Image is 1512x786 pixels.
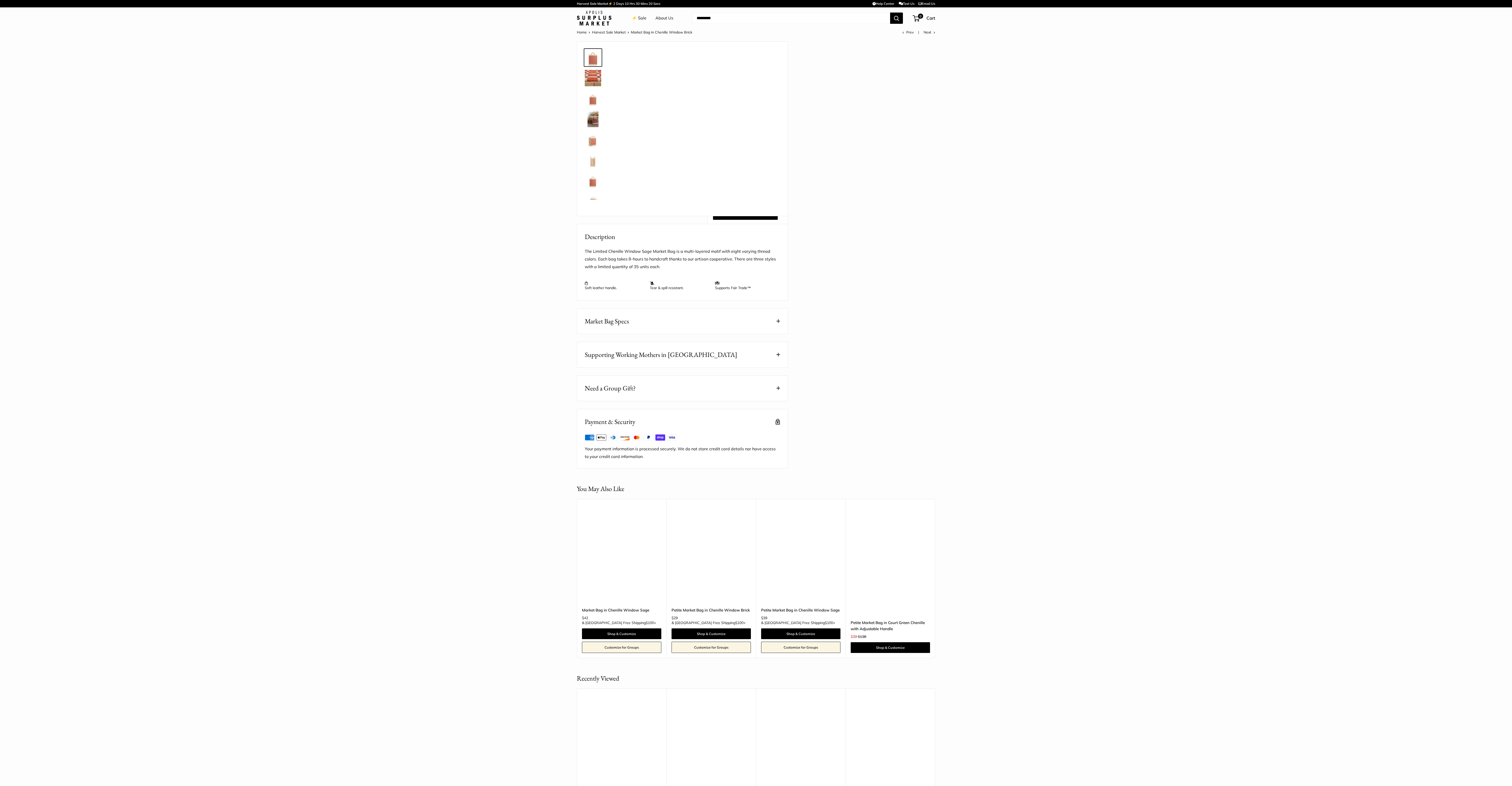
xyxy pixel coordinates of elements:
p: Soft leather handle. [585,281,645,290]
a: Market Bag in Chenille Window Brick [584,171,602,190]
a: Harvest Sale Market [592,30,626,35]
span: Mins [641,2,648,6]
a: Text Us [899,2,914,6]
span: $42 [582,616,588,620]
p: Tear & spill resistant. [650,281,710,290]
span: $100 [825,620,833,625]
a: ⚡️ Sale [632,14,646,22]
a: description_Our very first Chenille-Jute Market bagdescription_Adjustable Handles for whatever mo... [851,512,930,591]
span: $29 [672,616,678,620]
span: Market Bag in Chenille Window Brick [631,30,692,35]
span: $39 [761,616,767,620]
a: Customize for Groups [582,642,661,653]
a: Petite Market Bag in Chenille Window BrickPetite Market Bag in Chenille Window Brick [672,512,751,591]
a: Customize for Groups [761,642,840,653]
a: Market Bag in Chenille Window Brick [584,69,602,87]
a: Shop & Customize [761,628,840,639]
a: About Us [655,14,673,22]
img: Market Bag in Chenille Window Brick [585,90,601,107]
img: Market Bag in Chenille Window Brick [585,193,601,209]
img: Market Bag in Chenille Window Brick [585,111,601,127]
h2: Description [585,232,780,242]
h2: Recently Viewed [577,673,619,683]
p: Supports Fair Trade™ [715,281,775,290]
a: Market Bag in Chenille Window Brick [584,110,602,128]
a: Shop & Customize [851,642,930,653]
a: Shop & Customize [672,628,751,639]
img: Market Bag in Chenille Window Brick [585,172,601,189]
button: Need a Group Gift? [577,376,788,401]
img: Market Bag in Chenille Window Brick [585,49,601,66]
a: Petite Market Bag in Court Green Chenille with Adjustable Handle [851,620,930,632]
span: Supporting Working Mothers in [GEOGRAPHIC_DATA] [585,350,737,360]
span: $39 [851,634,857,639]
a: Next [924,30,935,35]
a: Market Bag in Chenille Window Sage [582,607,661,613]
span: 2 [613,2,615,6]
input: Search... [693,13,890,24]
button: Search [890,13,903,24]
span: Hrs [630,2,635,6]
span: $100 [646,620,654,625]
img: Market Bag in Chenille Window Brick [585,131,601,148]
button: Market Bag Specs [577,309,788,334]
img: Market Bag in Chenille Window Brick [585,152,601,168]
a: Petite Market Bag in Chenille Window Brick [672,607,751,613]
span: 20 [649,2,653,6]
nav: Breadcrumb [577,29,692,36]
span: & [GEOGRAPHIC_DATA] Free Shipping + [582,621,656,625]
a: Shop & Customize [582,628,661,639]
a: Market Bag in Chenille Window Brick [584,48,602,67]
a: Market Bag in Chenille Window Brick [584,130,602,149]
a: description_Our first Chambray Shoulder Market Bagdescription_Adjustable soft leather handle [761,701,840,781]
a: 0 Cart [913,14,935,22]
a: Market Bag in Chenille Window Brick [584,89,602,108]
p: Your payment information is processed securely. We do not store credit card details nor have acce... [585,445,780,461]
span: Market Bag Specs [585,316,629,326]
a: Help Center [872,2,894,6]
span: Secs [653,2,660,6]
a: Petite Market Bag in Chenille Window Sage [761,607,840,613]
a: Market Bag in Chenille Window Brick [584,192,602,210]
span: & [GEOGRAPHIC_DATA] Free Shipping + [672,621,746,625]
span: & [GEOGRAPHIC_DATA] Free Shipping + [761,621,835,625]
button: Supporting Working Mothers in [GEOGRAPHIC_DATA] [577,342,788,367]
a: Market Bag in CognacMarket Bag in Cognac [672,701,751,781]
a: Customize for Groups [672,642,751,653]
img: Apolis: Surplus Market [577,11,611,26]
a: Prev [902,30,914,35]
span: 0 [918,14,923,19]
img: Market Bag in Chenille Window Brick [585,70,601,86]
a: Market Bag in Chenille Window Brick [584,151,602,169]
span: $138 [858,634,866,639]
h2: Payment & Security [585,417,635,427]
span: 30 [636,2,640,6]
span: 10 [625,2,629,6]
h2: You May Also Like [577,484,624,494]
a: Petite Market Bag in Chenille Window SagePetite Market Bag in Chenille Window Sage [761,512,840,591]
a: Market Tote in CognacMarket Tote in Cognac [582,701,661,781]
a: Home [577,30,587,35]
p: The Limited Chenille Window Sage Market Bag is a multi-layered motif with eight varying thread co... [585,248,780,271]
span: $100 [735,620,743,625]
span: Need a Group Gift? [585,383,636,393]
span: Cart [926,15,935,21]
a: Email Us [918,2,935,6]
a: Market Bag in Chenille Window SageMarket Bag in Chenille Window Sage [582,512,661,591]
span: Days [616,2,624,6]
